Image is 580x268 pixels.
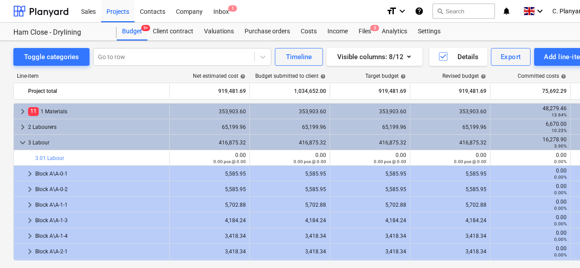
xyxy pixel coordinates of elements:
div: 3,418.34 [414,248,486,255]
div: Client contract [147,23,199,40]
div: Block A\A-0-2 [35,182,166,196]
span: help [559,74,566,79]
div: 65,199.96 [414,124,486,130]
div: 416,875.32 [334,140,406,146]
button: Details [429,48,487,66]
a: Files3 [353,23,376,40]
div: 0.00 [494,183,567,196]
span: search [437,8,444,15]
div: 4,184.24 [414,217,486,224]
div: Block A\A-1-1 [35,198,166,212]
span: help [399,74,406,79]
a: Budget9+ [117,23,147,40]
div: 75,692.29 [494,84,567,98]
div: 4,184.24 [253,217,326,224]
div: Block A\A-1-3 [35,213,166,228]
a: Valuations [199,23,239,40]
div: 919,481.69 [334,84,406,98]
div: 919,481.69 [414,84,486,98]
div: 5,585.95 [334,186,406,192]
div: 5,585.95 [414,171,486,177]
div: 65,199.96 [253,124,326,130]
div: 48,279.46 [494,105,567,118]
iframe: Chat Widget [535,225,580,268]
div: 3,418.34 [334,248,406,255]
span: help [238,74,245,79]
div: 0.00 [334,152,406,164]
div: 5,702.88 [173,202,246,208]
div: 416,875.32 [253,140,326,146]
div: Budget [117,23,147,40]
div: 3,418.34 [173,248,246,255]
small: 10.23% [551,128,567,133]
span: 3 [370,25,379,31]
div: 65,199.96 [173,124,246,130]
div: Settings [413,23,446,40]
small: 3.90% [554,144,567,148]
a: Analytics [376,23,413,40]
div: 0.00 [494,230,567,242]
span: 9+ [141,25,150,31]
div: 5,702.88 [253,202,326,208]
small: 0.00 pcs @ 0.00 [454,159,486,164]
small: 0.00 pcs @ 0.00 [294,159,326,164]
div: 3 Labour [28,136,166,150]
small: 0.00% [554,190,567,195]
div: 4,184.24 [334,217,406,224]
div: Revised budget [442,73,486,79]
div: Visible columns : 8/12 [337,51,412,63]
div: 0.00 [494,199,567,211]
div: 6,670.00 [494,121,567,133]
div: 3,418.34 [414,233,486,239]
i: keyboard_arrow_down [535,6,545,16]
i: Knowledge base [415,6,424,16]
div: 16,278.90 [494,136,567,149]
div: 5,585.95 [414,186,486,192]
span: keyboard_arrow_right [25,246,35,257]
small: 0.00 pcs @ 0.00 [213,159,246,164]
a: Purchase orders [239,23,295,40]
div: 1 Materials [28,104,166,119]
div: 0.00 [494,245,567,258]
button: Toggle categories [13,48,90,66]
div: Committed costs [518,73,566,79]
div: 5,702.88 [414,202,486,208]
span: keyboard_arrow_right [25,184,35,195]
div: 0.00 [494,168,567,180]
div: 5,585.95 [334,171,406,177]
span: keyboard_arrow_down [17,137,28,148]
div: 5,585.95 [173,171,246,177]
div: 353,903.60 [414,108,486,115]
span: keyboard_arrow_right [25,215,35,226]
div: 2 Labourers [28,120,166,134]
small: 0.00% [554,206,567,211]
small: 0.00% [554,159,567,164]
div: 1,034,652.00 [253,84,326,98]
span: 1 [228,5,237,12]
div: Block A\A-2-1 [35,244,166,259]
div: 3,418.34 [173,233,246,239]
div: 0.00 [414,152,486,164]
div: Block A\A-0-1 [35,167,166,181]
i: format_size [386,6,397,16]
div: 5,585.95 [173,186,246,192]
div: 416,875.32 [173,140,246,146]
div: Block A\A-1-4 [35,229,166,243]
a: Costs [295,23,322,40]
button: Timeline [275,48,323,66]
small: 0.00% [554,221,567,226]
span: keyboard_arrow_right [25,231,35,241]
span: keyboard_arrow_right [17,106,28,117]
button: Search [433,4,495,19]
div: 353,903.60 [173,108,246,115]
div: Line-item [13,73,169,79]
div: 919,481.69 [173,84,246,98]
div: 3,418.34 [253,233,326,239]
div: Project total [28,84,166,98]
div: Income [322,23,353,40]
div: 353,903.60 [253,108,326,115]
